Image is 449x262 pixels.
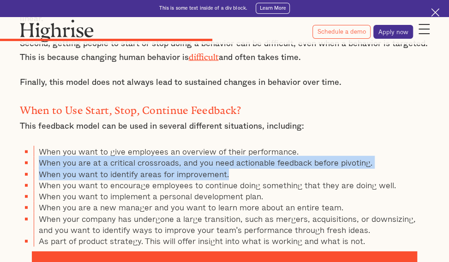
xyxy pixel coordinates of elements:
strong: When to Use Start, Stop, Continue Feedback? [20,105,241,111]
li: As part of product strategy. This will offer insight into what is working and what is not. [34,235,430,246]
li: When your company has undergone a large transition, such as mergers, acquisitions, or downsizing,... [34,213,430,236]
p: Second, getting people to start or stop doing a behavior can be difficult, even when a behavior i... [20,38,430,63]
a: Schedule a demo [312,25,371,39]
img: Cross icon [431,8,439,17]
li: When you want to give employees an overview of their performance. [34,146,430,157]
p: This feedback model can be used in several different situations, including: [20,121,430,132]
div: This is some text inside of a div block. [159,5,247,12]
li: When you want to implement a personal development plan. [34,191,430,202]
a: Apply now [373,25,413,39]
li: When you are at a critical crossroads, and you need actionable feedback before pivoting. [34,157,430,168]
img: Highrise logo [20,19,94,42]
li: When you want to identify areas for improvement. [34,168,430,179]
a: difficult [189,52,219,58]
li: When you are a new manager and you want to learn more about an entire team. [34,202,430,213]
a: Learn More [256,3,290,14]
li: When you want to encourage employees to continue doing something that they are doing well. [34,179,430,191]
p: Finally, this model does not always lead to sustained changes in behavior over time. [20,77,430,88]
